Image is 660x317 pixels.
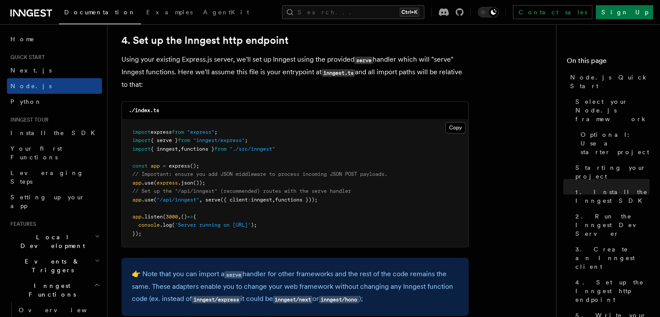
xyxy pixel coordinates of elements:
span: 1. Install the Inngest SDK [575,188,650,205]
span: const [132,163,148,169]
span: functions } [181,146,214,152]
span: Setting up your app [10,194,85,209]
a: Your first Functions [7,141,102,165]
code: inngest.ts [322,69,355,76]
span: Quick start [7,54,45,61]
span: Install the SDK [10,129,100,136]
span: Starting your project [575,163,650,181]
p: 👉 Note that you can import a handler for other frameworks and the rest of the code remains the sa... [132,268,458,305]
a: Examples [141,3,198,23]
a: Documentation [59,3,141,24]
span: Documentation [64,9,136,16]
span: express [169,163,190,169]
span: 4. Set up the Inngest http endpoint [575,278,650,304]
span: express [151,129,172,135]
span: // Important: ensure you add JSON middleware to process incoming JSON POST payloads. [132,171,387,177]
span: from [172,129,184,135]
span: Overview [19,307,108,314]
span: .json [178,180,193,186]
code: ./index.ts [129,107,159,113]
span: ( [172,222,175,228]
span: Select your Node.js framework [575,97,650,123]
span: ; [245,137,248,143]
span: express [157,180,178,186]
span: from [214,146,227,152]
h4: On this page [567,56,650,69]
span: 3. Create an Inngest client [575,245,650,271]
a: 2. Run the Inngest Dev Server [572,208,650,241]
span: import [132,146,151,152]
span: Features [7,221,36,228]
span: ; [214,129,217,135]
span: // Set up the "/api/inngest" (recommended) routes with the serve handler [132,188,351,194]
a: serve [224,270,243,278]
a: Next.js [7,63,102,78]
button: Events & Triggers [7,254,102,278]
a: Select your Node.js framework [572,94,650,127]
span: Node.js [10,83,52,89]
span: Optional: Use a starter project [581,130,650,156]
span: .use [141,180,154,186]
span: inngest [251,197,272,203]
span: ()); [193,180,205,186]
a: AgentKit [198,3,254,23]
a: 4. Set up the Inngest http endpoint [121,34,289,46]
span: ( [163,214,166,220]
a: Install the SDK [7,125,102,141]
span: , [178,146,181,152]
code: serve [224,271,243,278]
a: Node.js Quick Start [567,69,650,94]
button: Copy [445,122,466,133]
span: 2. Run the Inngest Dev Server [575,212,650,238]
code: serve [355,56,373,64]
a: Leveraging Steps [7,165,102,189]
span: Home [10,35,35,43]
span: from [178,137,190,143]
span: "express" [187,129,214,135]
code: inngest/hono [319,296,358,303]
a: Contact sales [513,5,592,19]
span: { serve } [151,137,178,143]
a: Node.js [7,78,102,94]
kbd: Ctrl+K [400,8,419,17]
button: Toggle dark mode [478,7,499,17]
span: app [132,214,141,220]
span: , [199,197,202,203]
span: Events & Triggers [7,257,95,274]
span: ( [154,197,157,203]
span: , [272,197,275,203]
button: Inngest Functions [7,278,102,302]
span: .log [160,222,172,228]
a: Optional: Use a starter project [577,127,650,160]
code: inngest/next [273,296,312,303]
span: ( [154,180,157,186]
code: inngest/express [192,296,240,303]
span: 'Server running on [URL]' [175,222,251,228]
span: => [187,214,193,220]
span: (); [190,163,199,169]
span: { inngest [151,146,178,152]
span: Your first Functions [10,145,62,161]
span: import [132,137,151,143]
a: 3. Create an Inngest client [572,241,650,274]
span: AgentKit [203,9,249,16]
span: Local Development [7,233,95,250]
span: , [178,214,181,220]
span: : [248,197,251,203]
a: Setting up your app [7,189,102,214]
span: Inngest Functions [7,281,94,299]
button: Search...Ctrl+K [282,5,424,19]
span: = [163,163,166,169]
p: Using your existing Express.js server, we'll set up Inngest using the provided handler which will... [121,53,469,91]
span: 3000 [166,214,178,220]
span: ); [251,222,257,228]
a: 1. Install the Inngest SDK [572,184,650,208]
span: "/api/inngest" [157,197,199,203]
span: serve [205,197,220,203]
a: 4. Set up the Inngest http endpoint [572,274,650,307]
span: Next.js [10,67,52,74]
span: }); [132,231,141,237]
span: import [132,129,151,135]
span: Inngest tour [7,116,49,123]
span: () [181,214,187,220]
